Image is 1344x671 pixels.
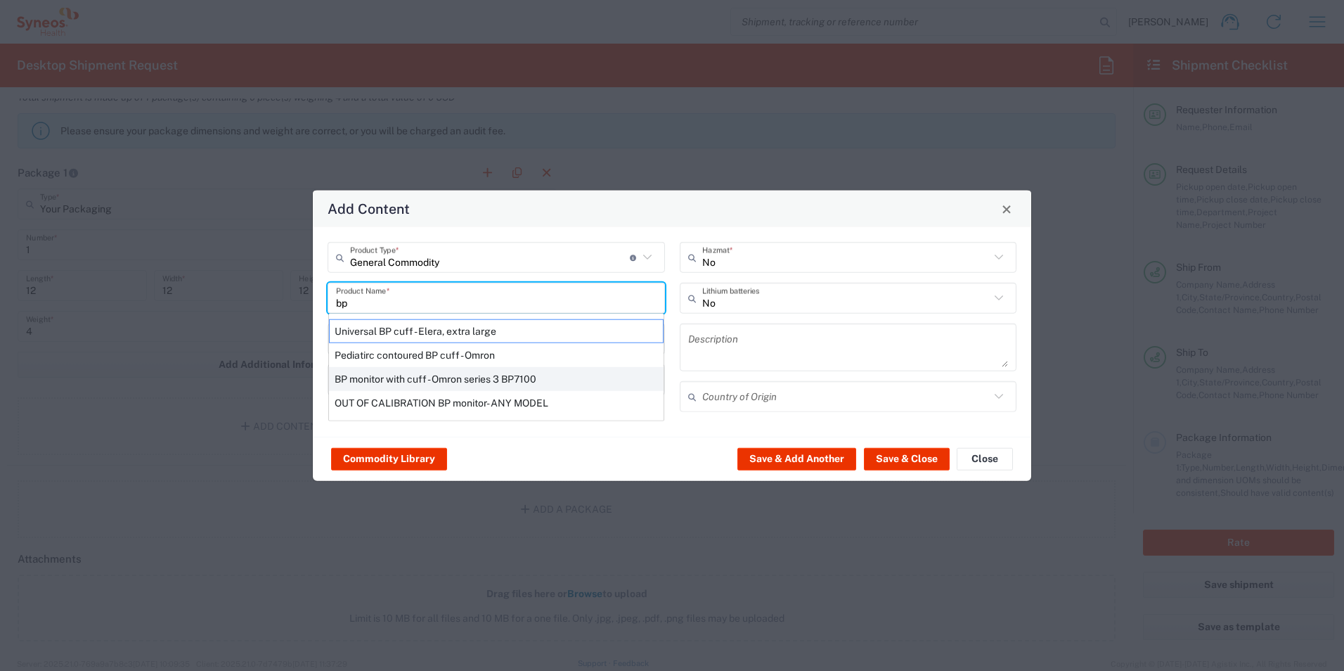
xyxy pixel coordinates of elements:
button: Close [957,447,1013,470]
button: Save & Add Another [737,447,856,470]
button: Commodity Library [331,447,447,470]
button: Save & Close [864,447,950,470]
div: BP monitor with cuff - Omron series 3 BP7100 [329,367,664,391]
button: Close [997,199,1016,219]
div: OUT OF CALIBRATION BP monitor- ANY MODEL [329,391,664,415]
div: Pediatirc contoured BP cuff - Omron [329,343,664,367]
div: Universal BP cuff - Elera, extra large [329,319,664,343]
h4: Add Content [328,198,410,219]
